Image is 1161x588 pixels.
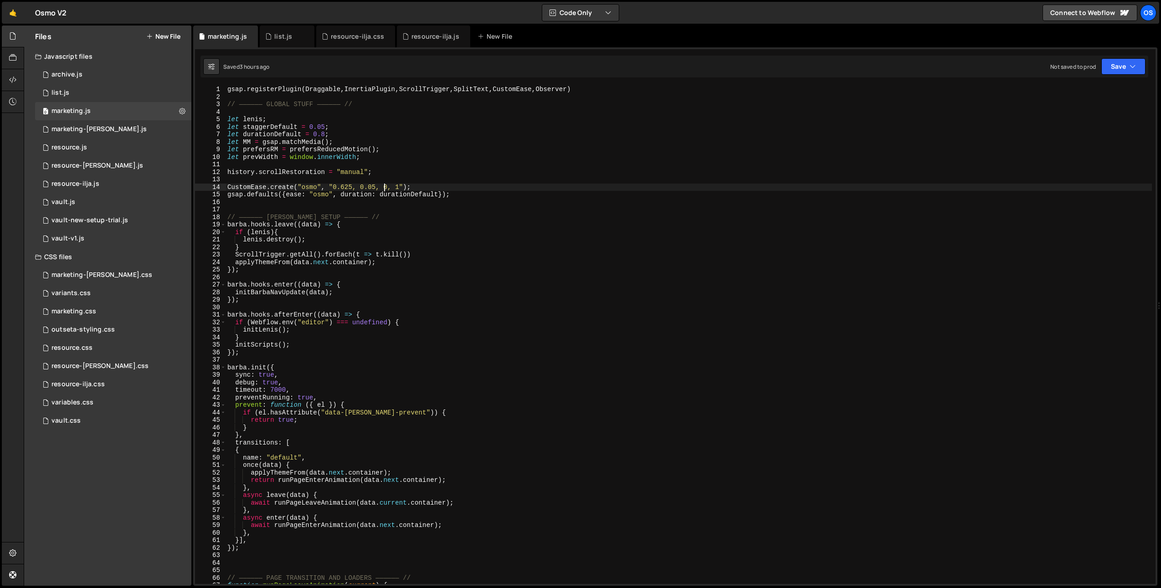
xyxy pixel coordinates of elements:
[411,32,459,41] div: resource-ilja.js
[195,289,226,297] div: 28
[2,2,24,24] a: 🤙
[195,522,226,529] div: 59
[195,138,226,146] div: 8
[195,259,226,266] div: 24
[195,409,226,417] div: 44
[195,319,226,327] div: 32
[195,379,226,387] div: 40
[51,399,93,407] div: variables.css
[195,574,226,582] div: 66
[51,71,82,79] div: archive.js
[195,559,226,567] div: 64
[195,146,226,153] div: 9
[1043,5,1137,21] a: Connect to Webflow
[51,271,152,279] div: marketing-[PERSON_NAME].css
[195,334,226,342] div: 34
[195,93,226,101] div: 2
[35,230,191,248] div: 16596/45132.js
[51,89,69,97] div: list.js
[195,529,226,537] div: 60
[51,307,96,316] div: marketing.css
[195,514,226,522] div: 58
[240,63,270,71] div: 3 hours ago
[195,476,226,484] div: 53
[195,86,226,93] div: 1
[195,304,226,312] div: 30
[51,344,92,352] div: resource.css
[195,108,226,116] div: 4
[195,484,226,492] div: 54
[51,289,91,297] div: variants.css
[35,211,191,230] div: 16596/45152.js
[195,431,226,439] div: 47
[24,248,191,266] div: CSS files
[146,33,180,40] button: New File
[195,461,226,469] div: 51
[274,32,292,41] div: list.js
[35,321,191,339] div: 16596/45156.css
[195,544,226,552] div: 62
[195,266,226,274] div: 25
[223,63,270,71] div: Saved
[195,229,226,236] div: 20
[195,123,226,131] div: 6
[1140,5,1156,21] a: Os
[195,169,226,176] div: 12
[195,416,226,424] div: 45
[208,32,247,41] div: marketing.js
[51,380,105,389] div: resource-ilja.css
[195,469,226,477] div: 52
[35,7,67,18] div: Osmo V2
[35,394,191,412] div: 16596/45154.css
[51,198,75,206] div: vault.js
[195,401,226,409] div: 43
[331,32,384,41] div: resource-ilja.css
[51,417,81,425] div: vault.css
[51,180,99,188] div: resource-ilja.js
[51,362,149,370] div: resource-[PERSON_NAME].css
[195,349,226,357] div: 36
[195,454,226,462] div: 50
[195,491,226,499] div: 55
[195,341,226,349] div: 35
[51,143,87,152] div: resource.js
[195,101,226,108] div: 3
[35,157,191,175] div: 16596/46194.js
[35,31,51,41] h2: Files
[195,161,226,169] div: 11
[35,175,191,193] div: 16596/46195.js
[51,235,84,243] div: vault-v1.js
[195,191,226,199] div: 15
[195,386,226,394] div: 41
[195,131,226,138] div: 7
[35,138,191,157] div: 16596/46183.js
[1050,63,1096,71] div: Not saved to prod
[35,193,191,211] div: 16596/45133.js
[195,439,226,447] div: 48
[35,339,191,357] div: 16596/46199.css
[195,364,226,372] div: 38
[195,506,226,514] div: 57
[43,108,48,116] span: 0
[195,236,226,244] div: 21
[51,216,128,225] div: vault-new-setup-trial.js
[195,552,226,559] div: 63
[195,296,226,304] div: 29
[35,375,191,394] div: 16596/46198.css
[35,412,191,430] div: 16596/45153.css
[195,153,226,161] div: 10
[195,274,226,281] div: 26
[195,499,226,507] div: 56
[478,32,516,41] div: New File
[195,446,226,454] div: 49
[35,84,191,102] div: 16596/45151.js
[195,537,226,544] div: 61
[51,162,143,170] div: resource-[PERSON_NAME].js
[195,394,226,402] div: 42
[195,221,226,229] div: 19
[195,176,226,184] div: 13
[195,311,226,319] div: 31
[24,47,191,66] div: Javascript files
[195,199,226,206] div: 16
